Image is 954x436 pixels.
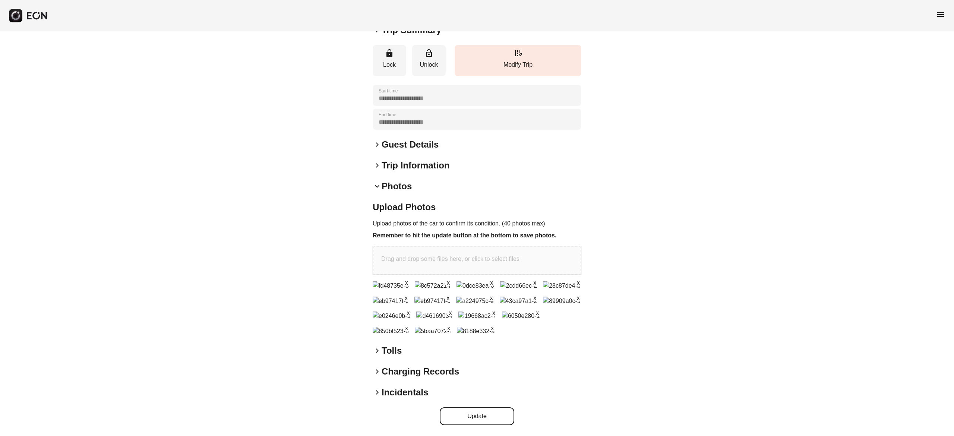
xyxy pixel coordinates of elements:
p: Unlock [416,60,442,69]
img: eb97417f-c [414,297,450,306]
button: x [488,294,495,301]
button: x [531,278,538,286]
span: lock [385,49,394,58]
h2: Guest Details [382,139,439,151]
button: x [531,294,538,301]
button: x [446,309,454,316]
img: fd48735e-3 [373,281,409,290]
button: x [403,324,410,331]
img: 28c87de4-b [543,281,581,290]
h2: Photos [382,180,412,192]
button: Modify Trip [455,45,581,76]
button: x [575,294,582,301]
button: x [403,278,410,286]
button: x [445,324,452,331]
img: 43ca97a1-2 [500,297,537,306]
span: keyboard_arrow_right [373,388,382,397]
button: x [444,294,452,301]
button: x [402,294,410,301]
button: x [575,278,582,286]
button: x [534,309,541,316]
img: 19668ac2-7 [458,312,496,320]
button: x [488,278,496,286]
span: keyboard_arrow_right [373,367,382,376]
h2: Charging Records [382,366,459,377]
img: 0dce83ea-0 [457,281,494,290]
button: x [404,309,412,316]
img: 89909a0c-5 [543,297,581,306]
p: Lock [376,60,402,69]
p: Drag and drop some files here, or click to select files [381,255,519,263]
img: d4616903-f [416,312,452,320]
span: keyboard_arrow_right [373,346,382,355]
h3: Remember to hit the update button at the bottom to save photos. [373,231,581,240]
button: x [445,278,452,286]
h2: Tolls [382,345,402,357]
h2: Incidentals [382,386,428,398]
button: Unlock [412,45,446,76]
img: e0246e0b-5 [373,312,410,320]
span: keyboard_arrow_down [373,182,382,191]
span: lock_open [424,49,433,58]
span: keyboard_arrow_right [373,140,382,149]
img: 6050e280-1 [502,312,540,320]
img: 850bf523-8 [373,327,409,336]
img: eb97417f-c [373,297,408,306]
span: edit_road [514,49,522,58]
img: 8188e332-a [457,327,495,336]
h2: Upload Photos [373,201,581,213]
button: x [489,324,496,331]
img: a224975c-e [456,297,494,306]
img: 8c572a21-f [415,281,451,290]
img: 2cdd66ec-2 [500,281,537,290]
button: Lock [373,45,406,76]
p: Upload photos of the car to confirm its condition. (40 photos max) [373,219,581,228]
span: menu [936,10,945,19]
span: keyboard_arrow_right [373,161,382,170]
img: 5baa7072-f [415,327,451,336]
p: Modify Trip [458,60,578,69]
h2: Trip Information [382,159,450,171]
button: Update [440,407,514,425]
button: x [490,309,497,316]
